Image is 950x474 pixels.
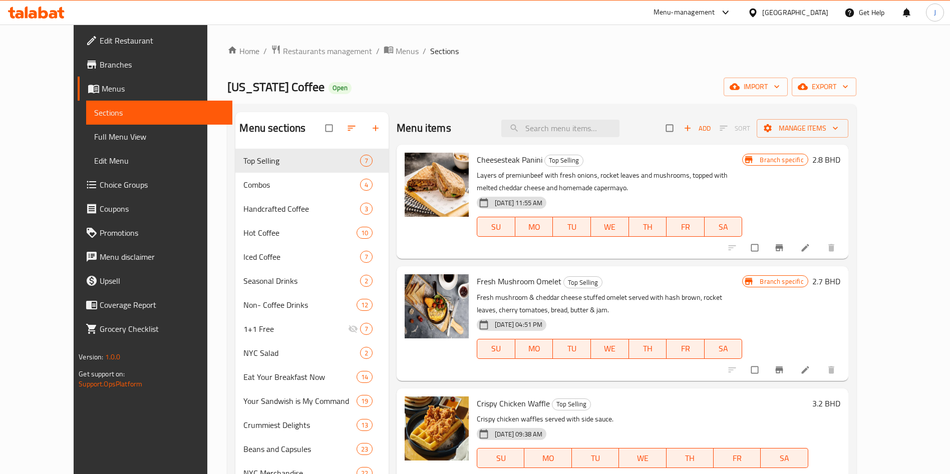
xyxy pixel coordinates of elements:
[757,119,848,138] button: Manage items
[243,227,357,239] span: Hot Coffee
[78,221,232,245] a: Promotions
[361,204,372,214] span: 3
[243,347,360,359] div: NYC Salad
[481,451,520,465] span: SU
[671,220,701,234] span: FR
[423,45,426,57] li: /
[78,269,232,293] a: Upsell
[243,203,360,215] span: Handcrafted Coffee
[78,77,232,101] a: Menus
[360,275,373,287] div: items
[100,179,224,191] span: Choice Groups
[100,275,224,287] span: Upsell
[263,45,267,57] li: /
[667,217,705,237] button: FR
[79,377,142,390] a: Support.OpsPlatform
[491,429,546,439] span: [DATE] 09:38 AM
[709,220,739,234] span: SA
[86,149,232,173] a: Edit Menu
[491,198,546,208] span: [DATE] 11:55 AM
[94,131,224,143] span: Full Menu View
[667,448,714,468] button: TH
[768,237,792,259] button: Branch-specific-item
[812,153,840,167] h6: 2.8 BHD
[235,245,389,269] div: Iced Coffee7
[235,269,389,293] div: Seasonal Drinks2
[243,371,357,383] span: Eat Your Breakfast Now
[714,448,761,468] button: FR
[552,398,591,410] div: Top Selling
[360,155,373,167] div: items
[357,300,372,310] span: 12
[361,348,372,358] span: 2
[595,341,625,356] span: WE
[934,7,936,18] span: J
[553,217,591,237] button: TU
[709,341,739,356] span: SA
[243,299,357,311] span: Non- Coffee Drinks
[243,323,348,335] span: 1+1 Free
[235,365,389,389] div: Eat Your Breakfast Now14
[235,293,389,317] div: Non- Coffee Drinks12
[361,252,372,262] span: 7
[100,299,224,311] span: Coverage Report
[732,81,780,93] span: import
[78,245,232,269] a: Menu disclaimer
[100,35,224,47] span: Edit Restaurant
[491,320,546,329] span: [DATE] 04:51 PM
[243,155,360,167] span: Top Selling
[563,276,602,288] div: Top Selling
[78,173,232,197] a: Choice Groups
[94,107,224,119] span: Sections
[357,227,373,239] div: items
[243,251,360,263] span: Iced Coffee
[235,149,389,173] div: Top Selling7
[360,323,373,335] div: items
[481,220,511,234] span: SU
[705,217,743,237] button: SA
[360,251,373,263] div: items
[243,419,357,431] span: Crummiest Delights
[477,169,742,194] p: Layers of premiunbeef with fresh onions, rocket leaves and mushrooms, topped with melted cheddar ...
[557,341,587,356] span: TU
[477,217,515,237] button: SU
[481,341,511,356] span: SU
[243,395,357,407] div: Your Sandwish is My Command
[235,197,389,221] div: Handcrafted Coffee3
[477,339,515,359] button: SU
[329,82,352,94] div: Open
[357,396,372,406] span: 19
[329,84,352,92] span: Open
[800,243,812,253] a: Edit menu item
[100,251,224,263] span: Menu disclaimer
[545,155,583,166] span: Top Selling
[761,448,808,468] button: SA
[79,350,103,363] span: Version:
[477,448,524,468] button: SU
[477,396,550,411] span: Crispy Chicken Waffle
[713,121,757,136] span: Select section first
[78,317,232,341] a: Grocery Checklist
[756,155,807,165] span: Branch specific
[384,45,419,58] a: Menus
[519,220,549,234] span: MO
[671,451,710,465] span: TH
[357,420,372,430] span: 13
[800,81,848,93] span: export
[812,274,840,288] h6: 2.7 BHD
[360,203,373,215] div: items
[557,220,587,234] span: TU
[235,413,389,437] div: Crummiest Delights13
[405,396,469,460] img: Crispy Chicken Waffle
[633,220,663,234] span: TH
[591,217,629,237] button: WE
[100,323,224,335] span: Grocery Checklist
[564,277,602,288] span: Top Selling
[100,227,224,239] span: Promotions
[515,217,553,237] button: MO
[396,45,419,57] span: Menus
[360,347,373,359] div: items
[477,152,542,167] span: Cheesesteak Panini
